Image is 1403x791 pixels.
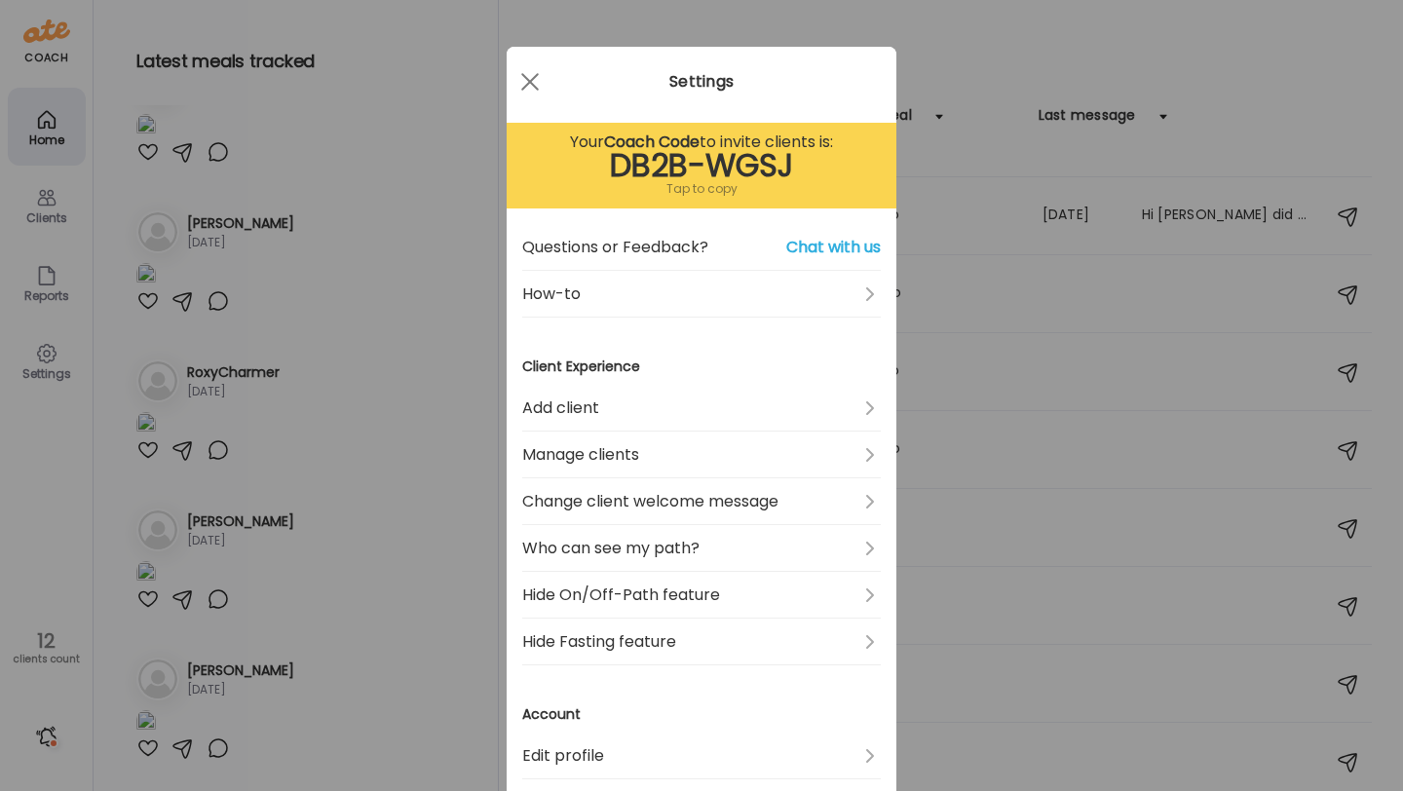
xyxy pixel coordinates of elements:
a: Questions or Feedback?Chat with us [522,224,881,271]
h3: Client Experience [522,357,881,377]
a: Change client welcome message [522,478,881,525]
h3: Account [522,704,881,725]
div: DB2B-WGSJ [522,154,881,177]
a: Hide Fasting feature [522,619,881,665]
a: How-to [522,271,881,318]
div: Settings [507,70,896,94]
a: Add client [522,385,881,432]
a: Who can see my path? [522,525,881,572]
a: Manage clients [522,432,881,478]
div: Tap to copy [522,177,881,201]
a: Hide On/Off-Path feature [522,572,881,619]
a: Edit profile [522,733,881,779]
span: Chat with us [786,236,881,259]
b: Coach Code [604,131,700,153]
div: Your to invite clients is: [522,131,881,154]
